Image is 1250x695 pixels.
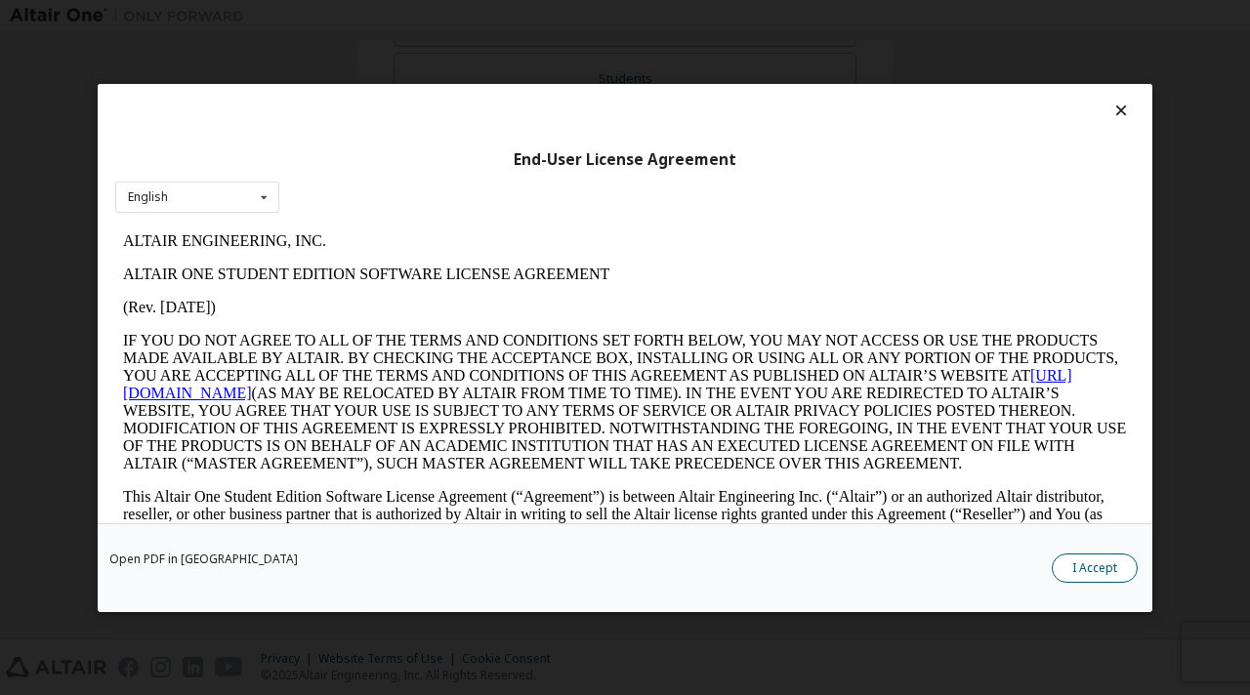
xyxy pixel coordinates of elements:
p: IF YOU DO NOT AGREE TO ALL OF THE TERMS AND CONDITIONS SET FORTH BELOW, YOU MAY NOT ACCESS OR USE... [8,107,1012,248]
a: Open PDF in [GEOGRAPHIC_DATA] [109,552,298,564]
div: End-User License Agreement [115,149,1135,169]
p: ALTAIR ONE STUDENT EDITION SOFTWARE LICENSE AGREEMENT [8,41,1012,59]
a: [URL][DOMAIN_NAME] [8,143,957,177]
p: ALTAIR ENGINEERING, INC. [8,8,1012,25]
button: I Accept [1052,552,1138,582]
p: This Altair One Student Edition Software License Agreement (“Agreement”) is between Altair Engine... [8,264,1012,334]
p: (Rev. [DATE]) [8,74,1012,92]
div: English [128,191,168,203]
